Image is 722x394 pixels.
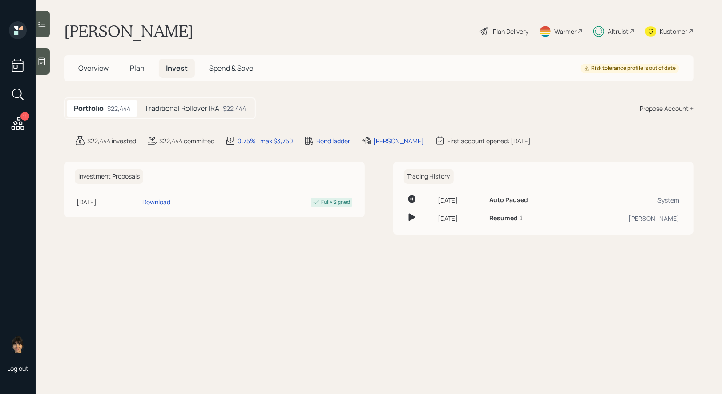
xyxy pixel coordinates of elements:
span: Invest [166,63,188,73]
div: System [577,195,679,205]
div: First account opened: [DATE] [447,136,531,146]
h6: Trading History [404,169,454,184]
div: Altruist [608,27,629,36]
h6: Auto Paused [489,196,528,204]
div: Download [142,197,170,207]
div: $22,444 [223,104,246,113]
div: Log out [7,364,28,373]
div: Fully Signed [322,198,351,206]
div: [DATE] [77,197,139,207]
span: Plan [130,63,145,73]
img: treva-nostdahl-headshot.png [9,336,27,353]
h5: Portfolio [74,104,104,113]
span: Spend & Save [209,63,253,73]
div: Risk tolerance profile is out of date [584,65,676,72]
div: Warmer [554,27,577,36]
h1: [PERSON_NAME] [64,21,194,41]
div: $22,444 committed [159,136,214,146]
div: $22,444 invested [87,136,136,146]
div: [DATE] [438,214,482,223]
div: 11 [20,112,29,121]
span: Overview [78,63,109,73]
div: Kustomer [660,27,687,36]
div: [DATE] [438,195,482,205]
div: Propose Account + [640,104,694,113]
div: [PERSON_NAME] [373,136,424,146]
h6: Investment Proposals [75,169,143,184]
div: $22,444 [107,104,130,113]
div: Bond ladder [316,136,350,146]
div: 0.75% | max $3,750 [238,136,293,146]
div: Plan Delivery [493,27,528,36]
h5: Traditional Rollover IRA [145,104,219,113]
div: [PERSON_NAME] [577,214,679,223]
h6: Resumed [489,215,518,222]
